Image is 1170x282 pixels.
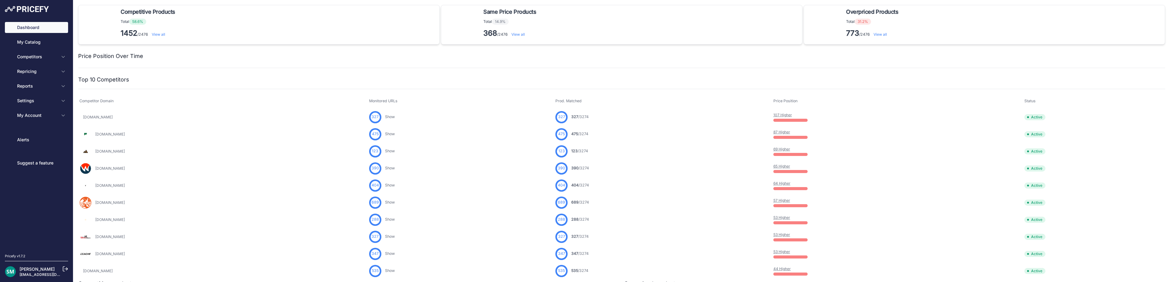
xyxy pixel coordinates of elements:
[372,268,379,274] span: 535
[571,217,579,222] span: 288
[1024,251,1045,257] span: Active
[571,114,578,119] span: 327
[483,28,539,38] p: /2476
[20,272,83,277] a: [EMAIL_ADDRESS][DOMAIN_NAME]
[1024,234,1045,240] span: Active
[846,8,898,16] span: Overpriced Products
[773,266,791,271] a: 44 Higher
[483,19,539,25] p: Total
[571,149,578,153] span: 123
[5,254,25,259] div: Pricefy v1.7.2
[511,32,525,37] a: View all
[571,200,579,204] span: 689
[95,251,125,256] a: [DOMAIN_NAME]
[5,37,68,48] a: My Catalog
[129,19,146,25] span: 58.6%
[571,217,589,222] a: 288/3274
[874,32,887,37] a: View all
[571,132,588,136] a: 475/3274
[558,251,565,257] span: 347
[773,147,790,151] a: 69 Higher
[1024,268,1045,274] span: Active
[95,200,125,205] a: [DOMAIN_NAME]
[78,75,129,84] h2: Top 10 Competitors
[385,183,395,187] a: Show
[95,183,125,188] a: [DOMAIN_NAME]
[773,130,790,134] a: 87 Higher
[558,200,565,205] span: 689
[571,149,588,153] a: 123/3274
[558,217,565,222] span: 288
[17,54,57,60] span: Competitors
[121,28,178,38] p: /2476
[846,28,901,38] p: /2476
[773,232,790,237] a: 53 Higher
[1024,131,1045,137] span: Active
[558,148,565,154] span: 123
[372,148,378,154] span: 123
[846,19,901,25] p: Total
[152,32,165,37] a: View all
[17,68,57,74] span: Repricing
[79,99,114,103] span: Competitor Domain
[1024,148,1045,154] span: Active
[5,110,68,121] button: My Account
[555,99,582,103] span: Prod. Matched
[5,157,68,168] a: Suggest a feature
[95,234,125,239] a: [DOMAIN_NAME]
[483,29,497,38] strong: 368
[483,8,536,16] span: Same Price Products
[372,251,379,257] span: 347
[385,234,395,239] a: Show
[5,81,68,92] button: Reports
[773,215,790,220] a: 53 Higher
[571,251,589,256] a: 347/3274
[372,165,379,171] span: 390
[17,112,57,118] span: My Account
[5,22,68,33] a: Dashboard
[372,114,379,120] span: 327
[773,164,790,168] a: 65 Higher
[121,8,175,16] span: Competitive Products
[385,200,395,204] a: Show
[571,268,588,273] a: 535/3274
[95,217,125,222] a: [DOMAIN_NAME]
[571,166,579,170] span: 390
[558,131,565,137] span: 475
[95,166,125,171] a: [DOMAIN_NAME]
[5,51,68,62] button: Competitors
[372,234,379,240] span: 327
[571,200,589,204] a: 689/3274
[372,183,379,188] span: 404
[571,183,579,187] span: 404
[773,181,790,186] a: 64 Higher
[773,113,792,117] a: 107 Higher
[17,98,57,104] span: Settings
[571,166,589,170] a: 390/3274
[5,66,68,77] button: Repricing
[571,183,589,187] a: 404/3274
[558,183,565,188] span: 404
[385,251,395,256] a: Show
[372,200,379,205] span: 689
[558,165,565,171] span: 390
[95,132,125,136] a: [DOMAIN_NAME]
[558,268,565,274] span: 535
[1024,217,1045,223] span: Active
[1024,200,1045,206] span: Active
[558,234,565,240] span: 327
[5,134,68,145] a: Alerts
[83,115,113,119] a: [DOMAIN_NAME]
[372,131,379,137] span: 475
[95,149,125,154] a: [DOMAIN_NAME]
[385,132,395,136] a: Show
[121,19,178,25] p: Total
[121,29,137,38] strong: 1452
[773,99,798,103] span: Price Position
[385,268,395,273] a: Show
[385,149,395,153] a: Show
[492,19,509,25] span: 14.9%
[83,269,113,273] a: [DOMAIN_NAME]
[372,217,379,222] span: 288
[571,251,578,256] span: 347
